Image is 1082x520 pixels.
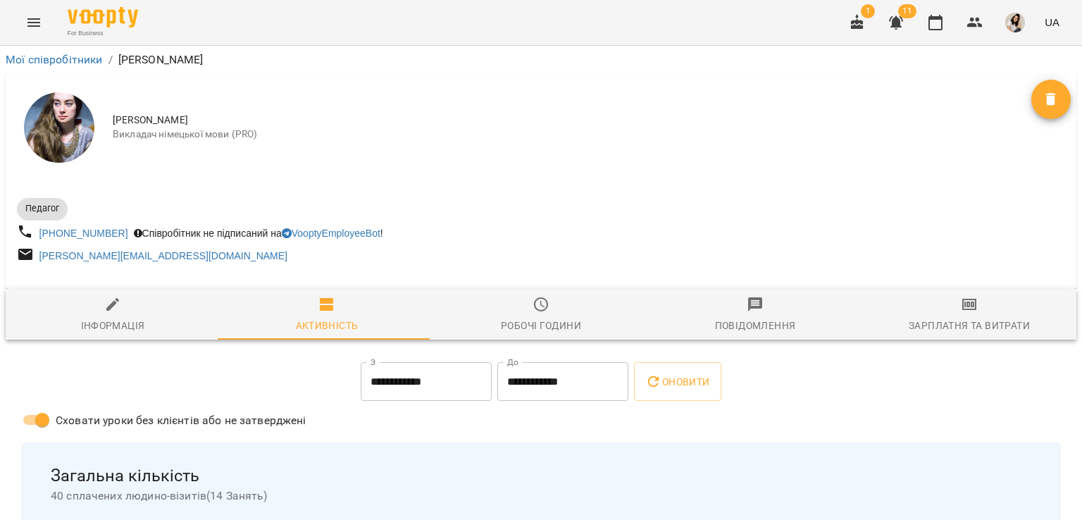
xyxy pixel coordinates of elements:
[715,317,796,334] div: Повідомлення
[634,362,721,402] button: Оновити
[6,51,1076,68] nav: breadcrumb
[501,317,581,334] div: Робочі години
[861,4,875,18] span: 1
[909,317,1030,334] div: Зарплатня та Витрати
[39,228,128,239] a: [PHONE_NUMBER]
[118,51,204,68] p: [PERSON_NAME]
[1045,15,1059,30] span: UA
[56,412,306,429] span: Сховати уроки без клієнтів або не затверджені
[17,6,51,39] button: Menu
[282,228,380,239] a: VooptyEmployeeBot
[1005,13,1025,32] img: 73a143fceaa2059a5f66eb988b042312.jpg
[68,29,138,38] span: For Business
[51,488,1031,504] span: 40 сплачених людино-візитів ( 14 Занять )
[1031,80,1071,119] button: Видалити
[17,202,68,215] span: Педагог
[1039,9,1065,35] button: UA
[296,317,359,334] div: Активність
[113,128,1031,142] span: Викладач німецької мови (PRO)
[39,250,287,261] a: [PERSON_NAME][EMAIL_ADDRESS][DOMAIN_NAME]
[6,53,103,66] a: Мої співробітники
[51,465,1031,487] span: Загальна кількість
[81,317,145,334] div: Інформація
[108,51,113,68] li: /
[645,373,709,390] span: Оновити
[898,4,916,18] span: 11
[68,7,138,27] img: Voopty Logo
[24,92,94,163] img: Голуб Наталія Олександрівна
[113,113,1031,128] span: [PERSON_NAME]
[131,223,386,243] div: Співробітник не підписаний на !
